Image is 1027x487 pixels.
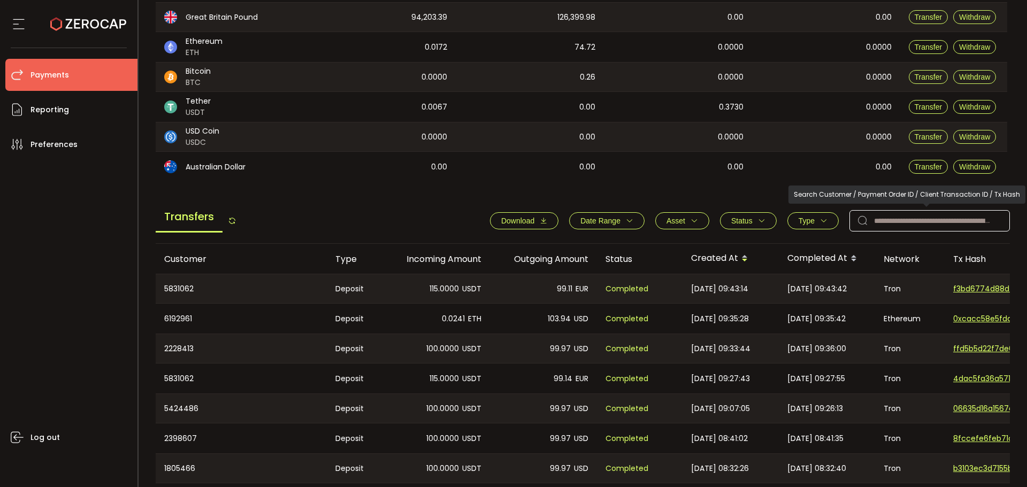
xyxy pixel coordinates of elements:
[959,73,990,81] span: Withdraw
[574,462,588,475] span: USD
[915,43,942,51] span: Transfer
[574,343,588,355] span: USD
[909,130,948,144] button: Transfer
[915,73,942,81] span: Transfer
[557,11,595,24] span: 126,399.98
[327,364,383,393] div: Deposit
[875,304,945,334] div: Ethereum
[442,313,465,325] span: 0.0241
[915,13,942,21] span: Transfer
[550,403,571,415] span: 99.97
[902,372,1027,487] iframe: Chat Widget
[186,66,211,77] span: Bitcoin
[915,103,942,111] span: Transfer
[462,373,481,385] span: USDT
[787,212,839,229] button: Type
[875,253,945,265] div: Network
[574,313,588,325] span: USD
[787,313,846,325] span: [DATE] 09:35:42
[909,40,948,54] button: Transfer
[327,253,383,265] div: Type
[327,423,383,453] div: Deposit
[606,373,648,385] span: Completed
[959,13,990,21] span: Withdraw
[574,432,588,445] span: USD
[606,343,648,355] span: Completed
[959,43,990,51] span: Withdraw
[876,161,892,173] span: 0.00
[462,462,481,475] span: USDT
[426,343,459,355] span: 100.0000
[156,454,327,483] div: 1805466
[156,394,327,423] div: 5424486
[156,253,327,265] div: Customer
[727,11,744,24] span: 0.00
[787,432,844,445] span: [DATE] 08:41:35
[915,163,942,171] span: Transfer
[426,432,459,445] span: 100.0000
[579,161,595,173] span: 0.00
[718,71,744,83] span: 0.0000
[691,462,749,475] span: [DATE] 08:32:26
[953,160,996,174] button: Withdraw
[606,403,648,415] span: Completed
[875,423,945,453] div: Tron
[720,212,777,229] button: Status
[655,212,709,229] button: Asset
[30,137,78,152] span: Preferences
[953,40,996,54] button: Withdraw
[186,77,211,88] span: BTC
[909,100,948,114] button: Transfer
[186,96,211,107] span: Tether
[683,250,779,268] div: Created At
[718,41,744,53] span: 0.0000
[156,334,327,363] div: 2228413
[875,364,945,393] div: Tron
[327,334,383,363] div: Deposit
[490,253,597,265] div: Outgoing Amount
[327,394,383,423] div: Deposit
[156,423,327,453] div: 2398607
[909,10,948,24] button: Transfer
[875,334,945,363] div: Tron
[186,107,211,118] span: USDT
[164,41,177,53] img: eth_portfolio.svg
[156,274,327,303] div: 5831062
[431,161,447,173] span: 0.00
[186,137,219,148] span: USDC
[787,283,847,295] span: [DATE] 09:43:42
[186,161,246,173] span: Australian Dollar
[411,11,447,24] span: 94,203.39
[691,432,748,445] span: [DATE] 08:41:02
[579,131,595,143] span: 0.00
[164,71,177,83] img: btc_portfolio.svg
[953,130,996,144] button: Withdraw
[909,160,948,174] button: Transfer
[426,403,459,415] span: 100.0000
[606,313,648,325] span: Completed
[787,343,846,355] span: [DATE] 09:36:00
[468,313,481,325] span: ETH
[691,373,750,385] span: [DATE] 09:27:43
[156,304,327,334] div: 6192961
[875,454,945,483] div: Tron
[554,373,572,385] span: 99.14
[550,343,571,355] span: 99.97
[959,103,990,111] span: Withdraw
[691,403,750,415] span: [DATE] 09:07:05
[186,47,223,58] span: ETH
[915,133,942,141] span: Transfer
[691,343,750,355] span: [DATE] 09:33:44
[550,432,571,445] span: 99.97
[569,212,645,229] button: Date Range
[953,10,996,24] button: Withdraw
[490,212,558,229] button: Download
[666,217,685,225] span: Asset
[959,163,990,171] span: Withdraw
[574,403,588,415] span: USD
[501,217,534,225] span: Download
[30,102,69,118] span: Reporting
[580,71,595,83] span: 0.26
[186,36,223,47] span: Ethereum
[719,101,744,113] span: 0.3730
